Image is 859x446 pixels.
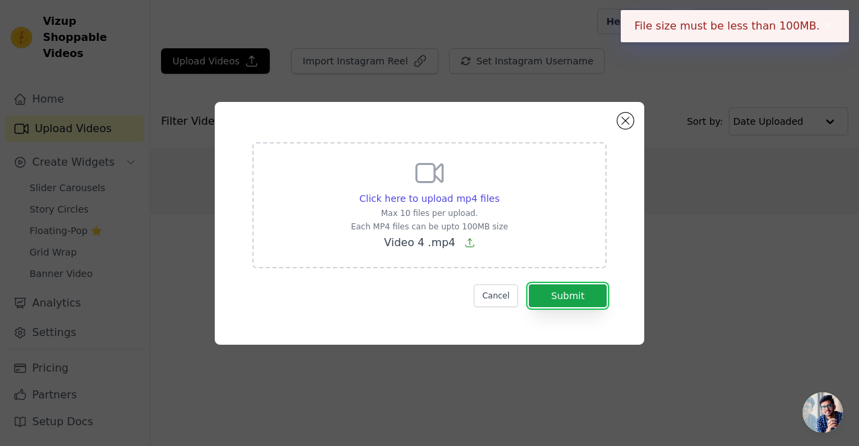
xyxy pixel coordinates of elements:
button: Close [820,18,836,34]
button: Close modal [617,113,634,129]
span: Video 4 .mp4 [384,236,455,249]
p: Max 10 files per upload. [351,208,508,219]
span: Click here to upload mp4 files [360,193,500,204]
button: Cancel [474,284,519,307]
div: File size must be less than 100MB. [621,10,849,42]
button: Submit [529,284,607,307]
p: Each MP4 files can be upto 100MB size [351,221,508,232]
div: Open chat [803,392,843,433]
